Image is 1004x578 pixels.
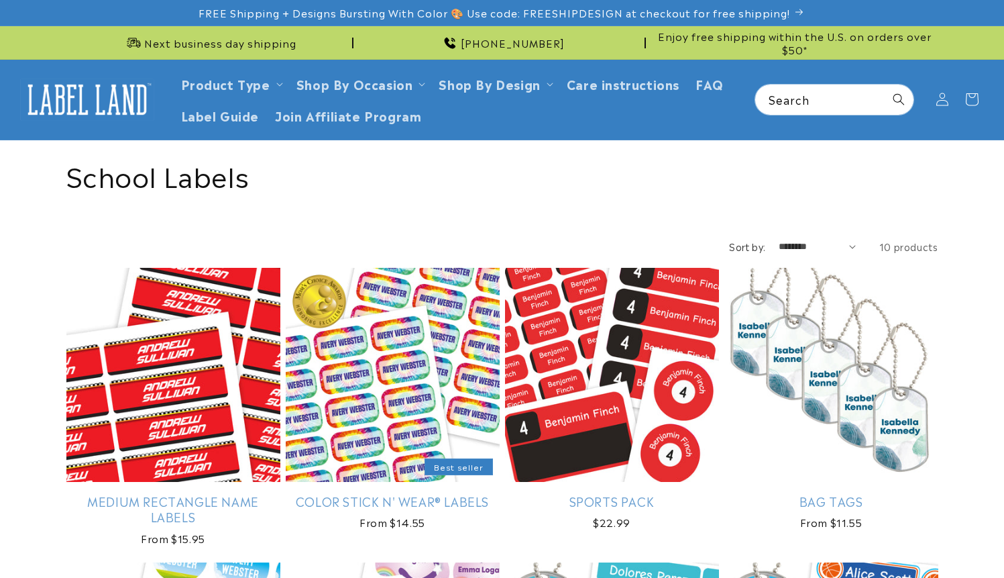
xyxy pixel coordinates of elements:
span: Join Affiliate Program [275,107,421,123]
label: Sort by: [729,240,765,253]
span: Next business day shipping [144,36,296,50]
span: [PHONE_NUMBER] [461,36,565,50]
a: FAQ [687,68,732,99]
a: Care instructions [559,68,687,99]
span: FREE Shipping + Designs Bursting With Color 🎨 Use code: FREESHIPDESIGN at checkout for free shipp... [199,6,790,19]
summary: Shop By Occasion [288,68,431,99]
a: Medium Rectangle Name Labels [66,493,280,525]
h1: School Labels [66,157,938,192]
a: Label Land [15,74,160,126]
span: Shop By Occasion [296,76,413,91]
a: Product Type [181,75,270,93]
span: Label Guide [181,107,260,123]
a: Shop By Design [439,75,540,93]
a: Label Guide [173,99,268,131]
summary: Product Type [173,68,288,99]
summary: Shop By Design [431,68,558,99]
a: Bag Tags [724,493,938,509]
span: Care instructions [567,76,679,91]
span: Enjoy free shipping within the U.S. on orders over $50* [651,30,938,56]
a: Color Stick N' Wear® Labels [286,493,500,509]
div: Announcement [66,26,353,59]
span: 10 products [879,240,938,253]
a: Join Affiliate Program [267,99,429,131]
div: Announcement [359,26,646,59]
div: Announcement [651,26,938,59]
a: Sports Pack [505,493,719,509]
button: Search [884,85,913,114]
span: FAQ [695,76,724,91]
img: Label Land [20,79,154,120]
